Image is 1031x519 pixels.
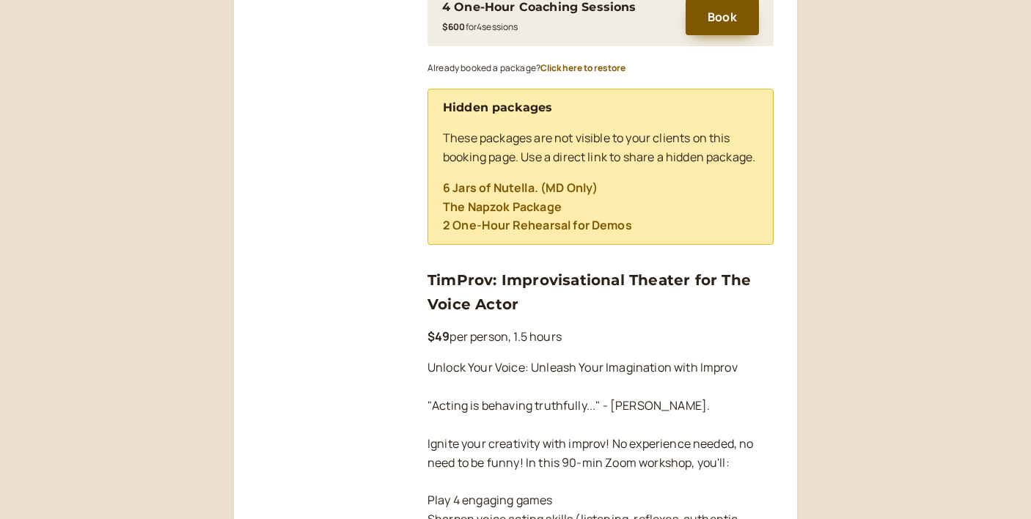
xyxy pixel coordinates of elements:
p: per person, 1.5 hours [428,328,774,347]
a: 2 One-Hour Rehearsal for Demos [443,217,632,233]
b: $49 [428,328,450,345]
button: Click here to restore [540,63,625,73]
small: for 4 session s [442,21,518,33]
small: Already booked a package? [428,62,625,74]
a: 6 Jars of Nutella. (MD Only) [443,180,598,196]
a: TimProv: Improvisational Theater for The Voice Actor [428,271,751,312]
h4: Hidden packages [443,98,758,117]
a: The Napzok Package [443,199,562,215]
p: These packages are not visible to your clients on this booking page. Use a direct link to share a... [443,129,758,167]
b: $600 [442,21,466,33]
